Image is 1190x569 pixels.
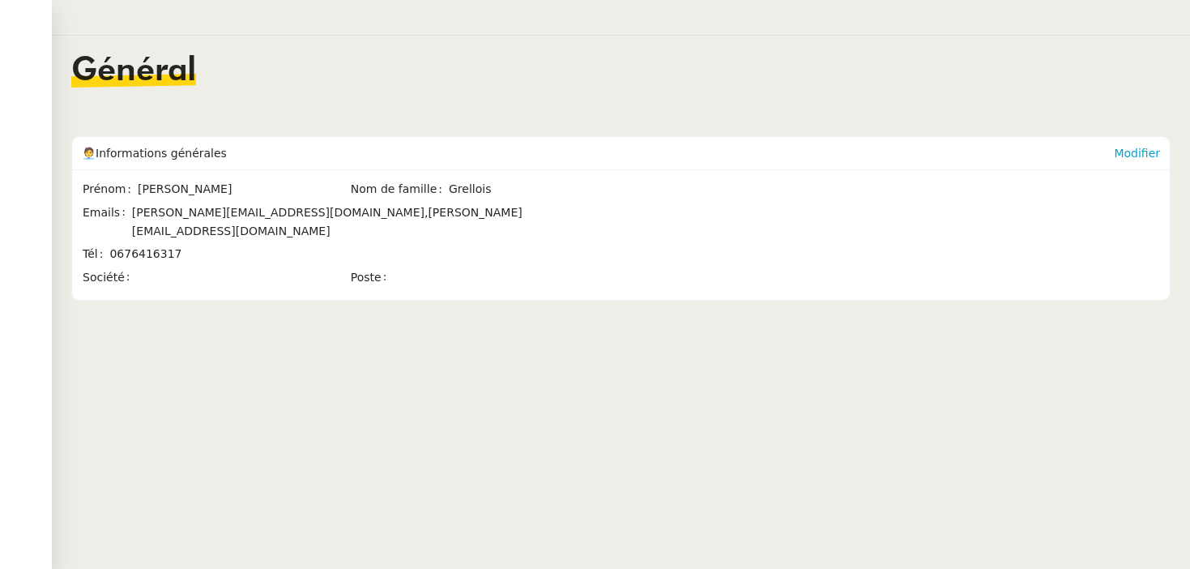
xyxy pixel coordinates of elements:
span: Général [71,55,196,88]
span: Emails [83,203,132,242]
span: Grellois [449,180,617,199]
span: 0676416317 [109,247,181,260]
span: Tél [83,245,109,263]
a: Modifier [1114,147,1160,160]
span: [PERSON_NAME][EMAIL_ADDRESS][DOMAIN_NAME] [132,206,522,237]
span: [PERSON_NAME][EMAIL_ADDRESS][DOMAIN_NAME], [132,206,429,219]
span: Société [83,268,136,287]
span: Prénom [83,180,138,199]
span: Poste [351,268,394,287]
div: 🧑‍💼 [82,137,1114,169]
span: [PERSON_NAME] [138,180,349,199]
span: Nom de famille [351,180,449,199]
span: Informations générales [96,147,227,160]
